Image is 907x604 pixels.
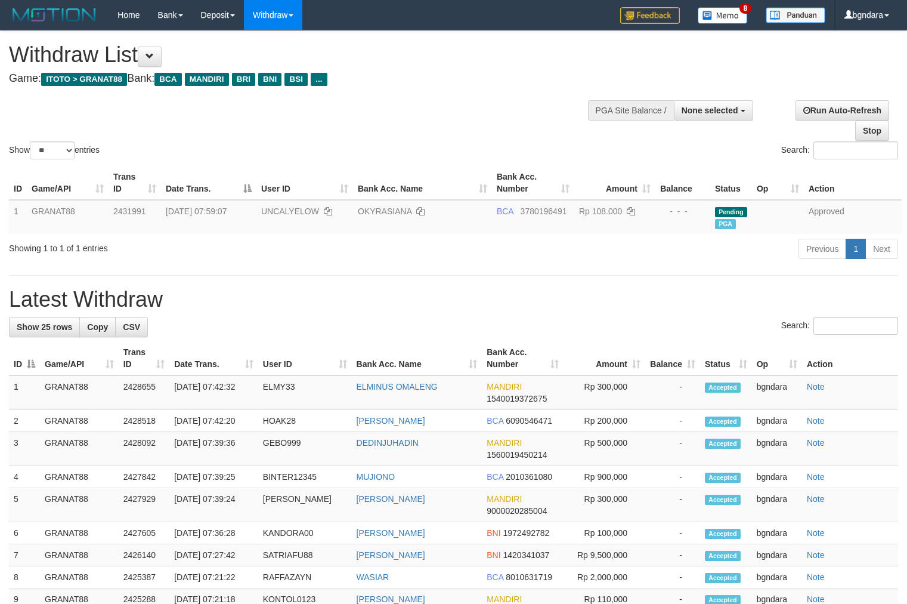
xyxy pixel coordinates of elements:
span: PGA [715,219,736,229]
span: Accepted [705,383,741,393]
th: Trans ID: activate to sort column ascending [109,166,161,200]
td: GRANAT88 [40,522,119,544]
h1: Withdraw List [9,43,593,67]
a: Note [807,550,825,560]
th: Bank Acc. Number: activate to sort column ascending [482,341,564,375]
td: 5 [9,488,40,522]
th: Amount: activate to sort column ascending [574,166,655,200]
span: BRI [232,73,255,86]
a: Copy [79,317,116,337]
th: Amount: activate to sort column ascending [564,341,645,375]
span: Copy 2010361080 to clipboard [506,472,552,482]
th: ID [9,166,27,200]
a: Note [807,594,825,604]
span: BNI [487,550,500,560]
td: Approved [804,200,902,234]
td: GRANAT88 [40,566,119,588]
td: 7 [9,544,40,566]
th: Action [804,166,902,200]
th: Op: activate to sort column ascending [752,341,802,375]
a: WASIAR [357,572,389,582]
th: Bank Acc. Name: activate to sort column ascending [352,341,482,375]
td: 2428518 [119,410,170,432]
td: bgndara [752,488,802,522]
td: bgndara [752,544,802,566]
td: Rp 300,000 [564,375,645,410]
td: 3 [9,432,40,466]
td: GRANAT88 [40,466,119,488]
span: BNI [258,73,281,86]
span: BCA [487,472,503,482]
select: Showentries [30,141,75,159]
input: Search: [813,141,898,159]
th: Bank Acc. Number: activate to sort column ascending [492,166,574,200]
td: Rp 2,000,000 [564,566,645,588]
td: GEBO999 [258,432,352,466]
h1: Latest Withdraw [9,288,898,312]
td: [DATE] 07:39:24 [169,488,258,522]
label: Search: [781,141,898,159]
a: Note [807,382,825,392]
td: - [645,566,700,588]
td: [DATE] 07:36:28 [169,522,258,544]
div: - - - [660,205,705,217]
a: Note [807,494,825,504]
td: bgndara [752,432,802,466]
span: Show 25 rows [17,322,72,332]
a: Run Auto-Refresh [795,100,889,121]
a: DEDINJUHADIN [357,438,419,448]
a: Next [865,239,898,259]
a: [PERSON_NAME] [357,594,425,604]
img: Feedback.jpg [620,7,680,24]
a: 1 [846,239,866,259]
th: Game/API: activate to sort column ascending [40,341,119,375]
span: BSI [284,73,308,86]
td: Rp 100,000 [564,522,645,544]
td: [DATE] 07:42:20 [169,410,258,432]
a: Note [807,416,825,426]
a: CSV [115,317,148,337]
input: Search: [813,317,898,335]
td: 2427605 [119,522,170,544]
th: Game/API: activate to sort column ascending [27,166,109,200]
span: Copy 1560019450214 to clipboard [487,450,547,460]
a: MUJIONO [357,472,395,482]
span: None selected [682,106,738,115]
a: [PERSON_NAME] [357,494,425,504]
td: - [645,488,700,522]
th: Date Trans.: activate to sort column descending [161,166,256,200]
td: - [645,522,700,544]
span: Copy 1420341037 to clipboard [503,550,549,560]
a: Note [807,572,825,582]
td: GRANAT88 [40,544,119,566]
span: Accepted [705,573,741,583]
td: [DATE] 07:39:36 [169,432,258,466]
td: 1 [9,200,27,234]
td: HOAK28 [258,410,352,432]
span: BCA [487,416,503,426]
td: KANDORA00 [258,522,352,544]
td: bgndara [752,466,802,488]
span: Accepted [705,417,741,427]
td: Rp 300,000 [564,488,645,522]
td: 2428655 [119,375,170,410]
td: Rp 200,000 [564,410,645,432]
a: Show 25 rows [9,317,80,337]
span: [DATE] 07:59:07 [166,207,227,216]
td: - [645,466,700,488]
a: ELMINUS OMALENG [357,382,438,392]
th: ID: activate to sort column descending [9,341,40,375]
td: GRANAT88 [27,200,109,234]
span: Copy 6090546471 to clipboard [506,416,552,426]
span: Copy 8010631719 to clipboard [506,572,552,582]
span: Copy 1972492782 to clipboard [503,528,549,538]
td: - [645,432,700,466]
td: GRANAT88 [40,488,119,522]
td: - [645,410,700,432]
label: Search: [781,317,898,335]
td: GRANAT88 [40,375,119,410]
a: Note [807,528,825,538]
span: Accepted [705,529,741,539]
button: None selected [674,100,753,121]
td: 1 [9,375,40,410]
